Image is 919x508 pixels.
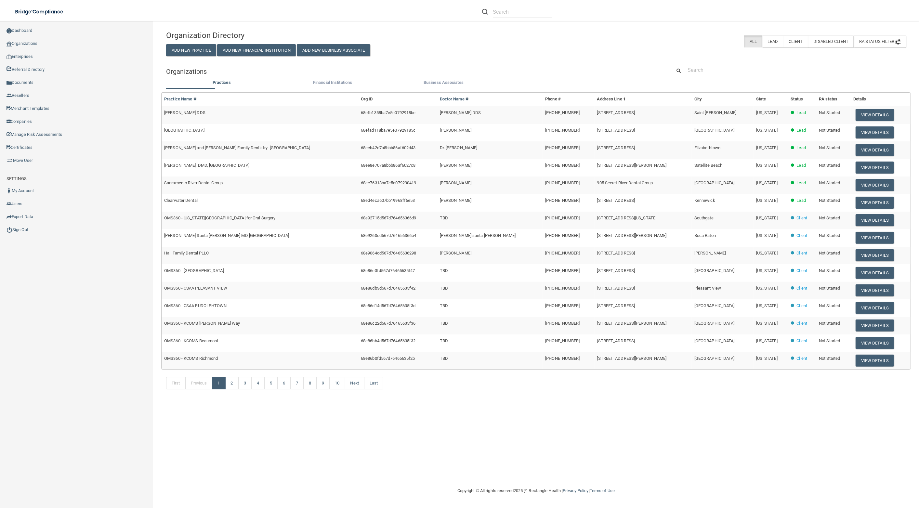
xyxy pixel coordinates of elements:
span: [GEOGRAPHIC_DATA] [694,356,735,361]
span: [PERSON_NAME] [440,163,471,168]
span: Financial Institutions [313,80,352,85]
button: Add New Practice [166,44,216,56]
button: Add New Financial Institution [217,44,296,56]
label: SETTINGS [7,175,27,183]
img: enterprise.0d942306.png [7,55,12,59]
span: Not Started [819,128,840,133]
span: [PERSON_NAME] [440,128,471,133]
label: Lead [762,35,783,47]
button: View Details [856,197,894,209]
li: Financial Institutions [277,79,388,88]
label: Practices [169,79,274,86]
h4: Organization Directory [166,31,406,40]
button: View Details [856,284,894,296]
span: 68e86bb4d567d76465635f32 [361,338,415,343]
img: briefcase.64adab9b.png [7,157,13,164]
span: [PHONE_NUMBER] [545,180,580,185]
button: View Details [856,126,894,138]
a: Next [345,377,364,389]
span: OMS360 - [US_STATE][GEOGRAPHIC_DATA] for Oral Surgery [164,215,275,220]
li: Practices [166,79,277,88]
a: 5 [264,377,278,389]
span: [US_STATE] [756,198,778,203]
img: icon-users.e205127d.png [7,201,12,206]
span: RA Status Filter [859,39,901,44]
a: 8 [303,377,317,389]
p: Client [797,319,807,327]
button: View Details [856,232,894,244]
a: 10 [329,377,345,389]
span: Not Started [819,268,840,273]
p: Client [797,267,807,275]
span: Satellite Beach [694,163,723,168]
span: [GEOGRAPHIC_DATA] [694,338,735,343]
a: 4 [251,377,265,389]
span: TBD [440,303,448,308]
span: 68ee76318ba7e5e079290419 [361,180,416,185]
a: 1 [212,377,225,389]
a: Terms of Use [590,488,615,493]
input: Search [493,6,552,18]
p: Client [797,337,807,345]
span: [PHONE_NUMBER] [545,321,580,326]
span: [PHONE_NUMBER] [545,286,580,291]
th: RA status [817,93,851,106]
span: [PERSON_NAME] Santa [PERSON_NAME] MD [GEOGRAPHIC_DATA] [164,233,289,238]
span: Sacramento River Dental Group [164,180,223,185]
button: View Details [856,249,894,261]
span: Not Started [819,233,840,238]
a: 9 [316,377,330,389]
span: Pleasant View [694,286,721,291]
span: TBD [440,338,448,343]
span: [PHONE_NUMBER] [545,163,580,168]
th: Address Line 1 [595,93,692,106]
button: View Details [856,162,894,174]
span: Not Started [819,163,840,168]
span: TBD [440,286,448,291]
span: Elizabethtown [694,145,720,150]
span: [US_STATE] [756,163,778,168]
th: Phone # [543,93,594,106]
span: Kennewick [694,198,715,203]
span: [STREET_ADDRESS] [597,286,635,291]
span: 68eeb42d7a8bbb86af602d43 [361,145,415,150]
img: icon-filter@2x.21656d0b.png [896,39,901,45]
label: Client [783,35,808,47]
label: Financial Institutions [281,79,385,86]
span: [PERSON_NAME] DDS [440,110,481,115]
span: Clearwater Dental [164,198,198,203]
span: 68e86e3fd567d76465635f47 [361,268,415,273]
span: [US_STATE] [756,215,778,220]
span: [PERSON_NAME] [440,180,471,185]
span: [US_STATE] [756,286,778,291]
th: Status [788,93,817,106]
label: Business Associates [391,79,496,86]
span: OMS360 - CSAA PLEASANT VIEW [164,286,227,291]
span: [PHONE_NUMBER] [545,251,580,255]
p: Lead [797,179,806,187]
span: [STREET_ADDRESS][PERSON_NAME] [597,356,667,361]
span: [PERSON_NAME] [440,198,471,203]
th: City [692,93,754,106]
span: [US_STATE] [756,321,778,326]
span: [GEOGRAPHIC_DATA] [694,268,735,273]
img: organization-icon.f8decf85.png [7,41,12,46]
a: Previous [185,377,213,389]
button: View Details [856,355,894,367]
span: [US_STATE] [756,128,778,133]
span: [STREET_ADDRESS] [597,251,635,255]
span: [PERSON_NAME] and [PERSON_NAME] Family Dentistry- [GEOGRAPHIC_DATA] [164,145,310,150]
span: [US_STATE] [756,233,778,238]
span: Not Started [819,145,840,150]
button: View Details [856,319,894,332]
span: [STREET_ADDRESS] [597,303,635,308]
span: [US_STATE] [756,268,778,273]
label: Disabled Client [808,35,854,47]
p: Lead [797,109,806,117]
span: Hall Family Dental PLLC [164,251,209,255]
a: Doctor Name [440,97,469,101]
button: Add New Business Associate [297,44,370,56]
span: Dr. [PERSON_NAME] [440,145,478,150]
span: [PHONE_NUMBER] [545,356,580,361]
span: 905 Secret River Dental Group [597,180,653,185]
